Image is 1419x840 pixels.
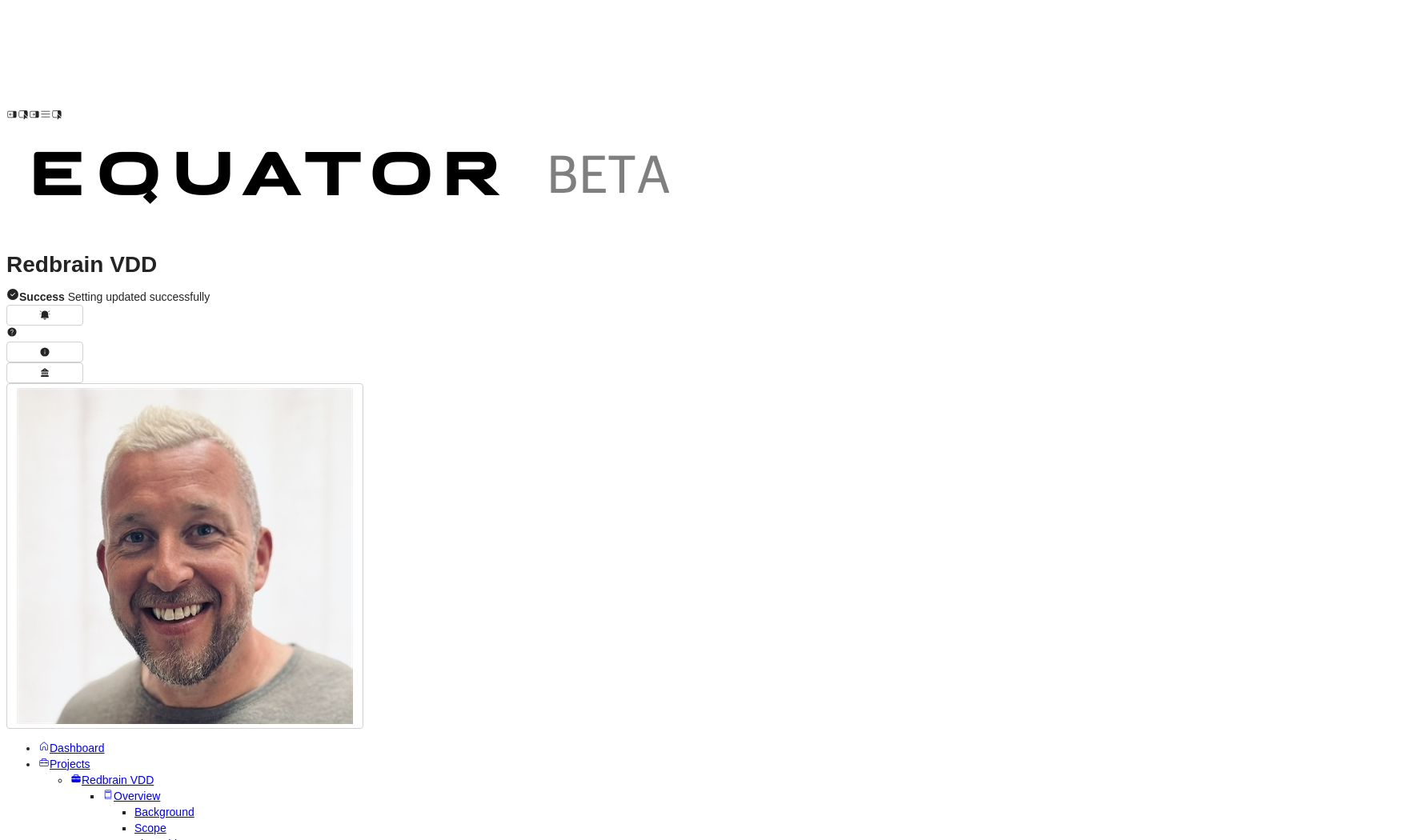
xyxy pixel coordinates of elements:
a: Overview [102,790,160,802]
a: Scope [134,822,166,834]
img: Customer Logo [62,6,759,120]
span: Dashboard [50,742,105,754]
a: Projects [38,758,90,770]
img: Customer Logo [6,124,703,238]
a: Dashboard [38,742,105,754]
span: Projects [50,758,90,770]
a: Redbrain VDD [70,774,154,786]
a: Background [134,806,194,818]
span: Redbrain VDD [82,774,154,786]
img: Profile Icon [17,388,353,724]
h1: Redbrain VDD [6,257,1413,273]
span: Overview [114,790,160,802]
strong: Success [19,290,65,303]
span: Setting updated successfully [19,290,210,303]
